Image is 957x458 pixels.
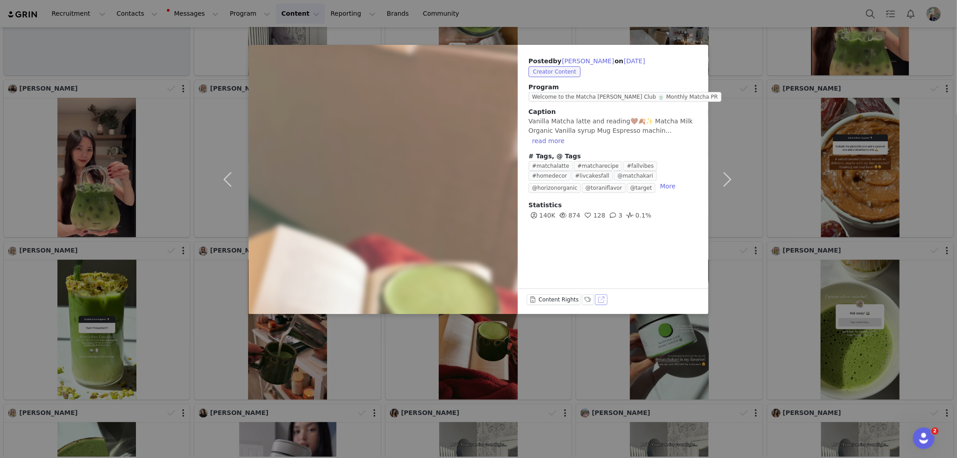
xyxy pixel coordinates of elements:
span: by [553,57,614,65]
span: Vanilla Matcha latte and reading🤎🍂✨ Matcha Milk Organic Vanilla syrup Mug Espresso machin... [529,118,693,134]
span: Caption [529,108,556,115]
span: Creator Content [529,66,581,77]
iframe: Intercom live chat [913,427,935,449]
button: [DATE] [623,56,645,66]
span: #matcharecipe [574,161,622,171]
span: 3 [607,212,622,219]
a: Welcome to the Matcha [PERSON_NAME] Club 🍵 Monthly Matcha PR [529,93,725,100]
button: read more [529,135,568,146]
button: Content Rights [527,294,581,305]
span: 874 [558,212,581,219]
span: # Tags, @ Tags [529,153,581,160]
span: #homedecor [529,171,571,181]
span: @target [627,183,656,193]
span: Statistics [529,201,562,209]
span: #matchalatte [529,161,573,171]
span: Welcome to the Matcha [PERSON_NAME] Club 🍵 Monthly Matcha PR [529,92,721,102]
span: 128 [583,212,606,219]
span: #fallvibes [623,161,657,171]
span: @toraniflavor [582,183,626,193]
button: [PERSON_NAME] [562,56,615,66]
span: Posted on [529,57,646,65]
button: More [656,181,679,192]
span: @horizonorganic [529,183,581,193]
span: 140K [529,212,555,219]
span: @matchakari [614,171,657,181]
span: Program [529,83,698,92]
span: 0.1% [625,212,651,219]
span: #livcakesfall [572,171,613,181]
span: 2 [931,427,939,435]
